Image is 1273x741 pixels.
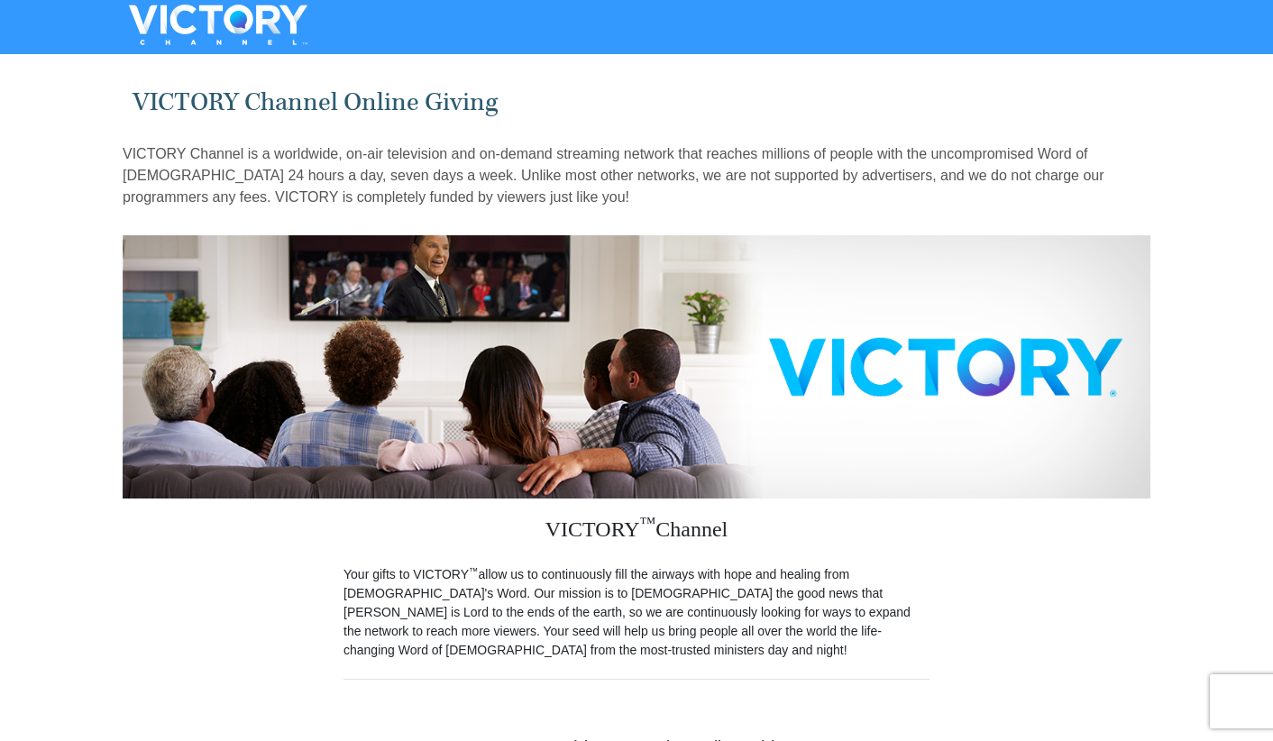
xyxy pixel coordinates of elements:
[640,514,656,532] sup: ™
[123,143,1150,208] p: VICTORY Channel is a worldwide, on-air television and on-demand streaming network that reaches mi...
[105,5,331,45] img: VICTORYTHON - VICTORY Channel
[343,499,930,565] h3: VICTORY Channel
[133,87,1141,117] h1: VICTORY Channel Online Giving
[343,565,930,660] p: Your gifts to VICTORY allow us to continuously fill the airways with hope and healing from [DEMOG...
[469,565,479,576] sup: ™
